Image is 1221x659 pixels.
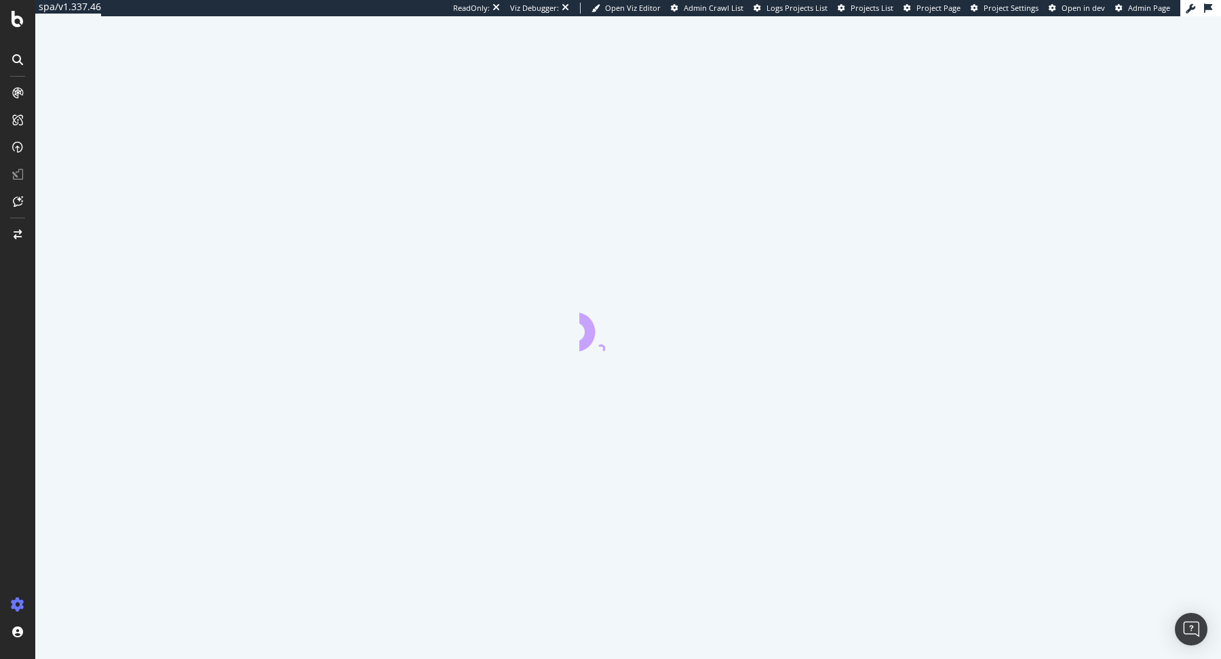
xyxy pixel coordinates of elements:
[984,3,1039,13] span: Project Settings
[605,3,661,13] span: Open Viz Editor
[592,3,661,14] a: Open Viz Editor
[1062,3,1105,13] span: Open in dev
[453,3,490,14] div: ReadOnly:
[1115,3,1170,14] a: Admin Page
[671,3,743,14] a: Admin Crawl List
[510,3,559,14] div: Viz Debugger:
[767,3,828,13] span: Logs Projects List
[916,3,961,13] span: Project Page
[851,3,893,13] span: Projects List
[971,3,1039,14] a: Project Settings
[1128,3,1170,13] span: Admin Page
[838,3,893,14] a: Projects List
[1175,613,1207,645] div: Open Intercom Messenger
[1049,3,1105,14] a: Open in dev
[754,3,828,14] a: Logs Projects List
[579,302,677,351] div: animation
[904,3,961,14] a: Project Page
[684,3,743,13] span: Admin Crawl List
